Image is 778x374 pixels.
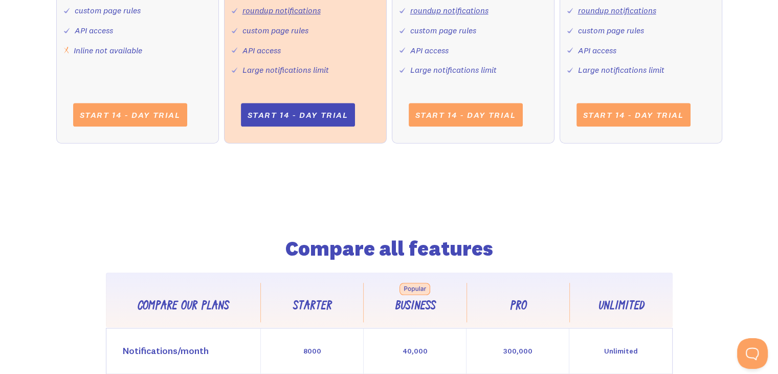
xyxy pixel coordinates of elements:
[410,5,488,15] a: roundup notifications
[74,43,142,58] div: Inline not available
[242,43,281,58] div: API access
[242,23,308,38] div: custom page rules
[410,63,497,77] div: Large notifications limit
[410,23,476,38] div: custom page rules
[137,299,229,314] div: Compare our plans
[174,240,604,258] h2: Compare all features
[578,5,656,15] a: roundup notifications
[75,3,141,18] div: custom page rules
[604,344,637,359] div: Unlimited
[509,299,526,314] div: Pro
[403,344,428,359] div: 40,000
[303,344,321,359] div: 8000
[241,103,355,127] a: Start 14 - day trial
[598,299,644,314] div: Unlimited
[123,344,209,359] div: Notifications/month
[293,299,331,314] div: Starter
[75,23,113,38] div: API access
[410,43,449,58] div: API access
[395,299,435,314] div: Business
[73,103,187,127] a: Start 14 - day trial
[576,103,691,127] a: Start 14 - day trial
[242,5,321,15] a: roundup notifications
[503,344,532,359] div: 300,000
[242,63,329,77] div: Large notifications limit
[578,23,644,38] div: custom page rules
[578,43,616,58] div: API access
[409,103,523,127] a: Start 14 - day trial
[737,338,768,369] iframe: Toggle Customer Support
[578,63,664,77] div: Large notifications limit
